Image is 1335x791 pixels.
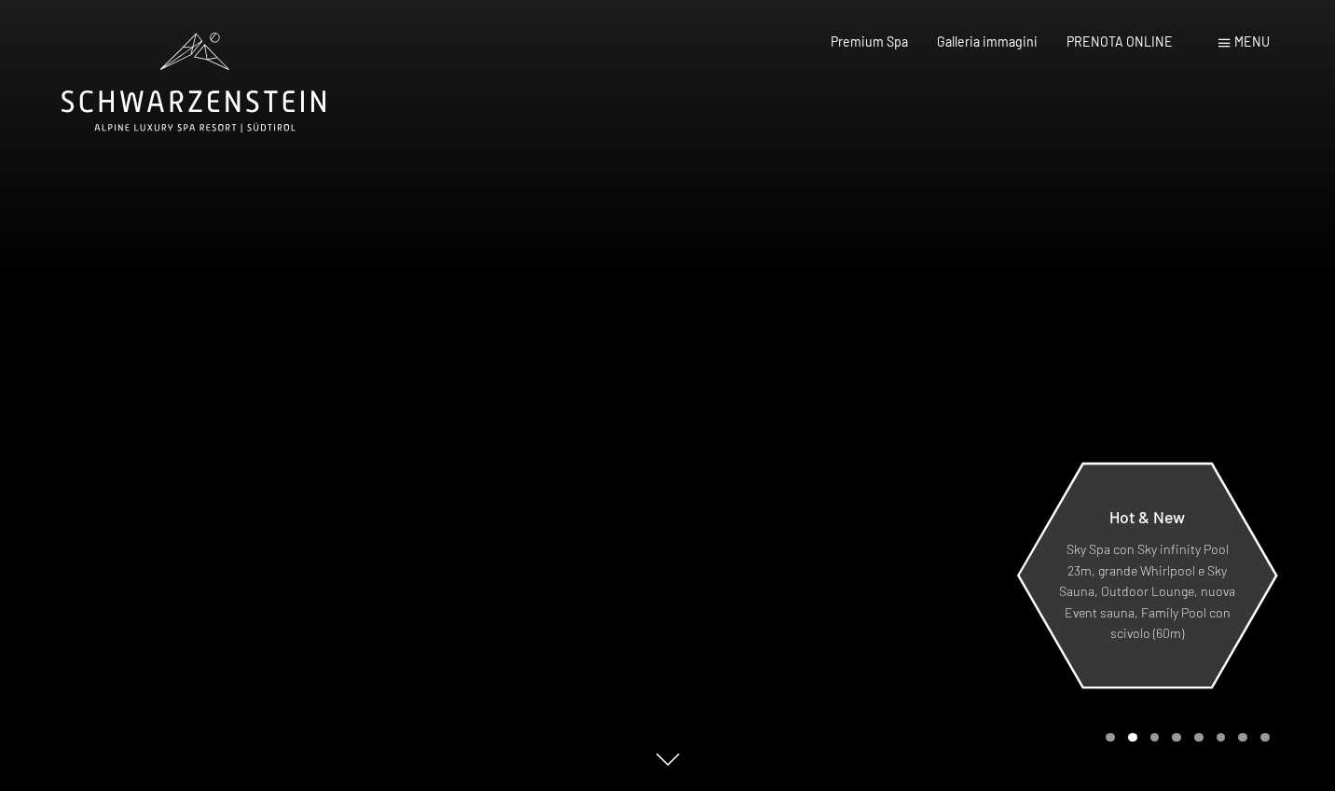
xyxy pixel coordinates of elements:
[1099,733,1269,742] div: Carousel Pagination
[1260,733,1270,742] div: Carousel Page 8
[1067,34,1173,49] a: PRENOTA ONLINE
[937,34,1038,49] a: Galleria immagini
[1194,733,1204,742] div: Carousel Page 5
[1234,34,1270,49] span: Menu
[1172,733,1181,742] div: Carousel Page 4
[1128,733,1137,742] div: Carousel Page 2 (Current Slide)
[1058,539,1236,645] p: Sky Spa con Sky infinity Pool 23m, grande Whirlpool e Sky Sauna, Outdoor Lounge, nuova Event saun...
[1017,463,1277,688] a: Hot & New Sky Spa con Sky infinity Pool 23m, grande Whirlpool e Sky Sauna, Outdoor Lounge, nuova ...
[1106,733,1115,742] div: Carousel Page 1
[1150,733,1160,742] div: Carousel Page 3
[1238,733,1247,742] div: Carousel Page 7
[1217,733,1226,742] div: Carousel Page 6
[1109,507,1185,527] span: Hot & New
[831,34,908,49] a: Premium Spa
